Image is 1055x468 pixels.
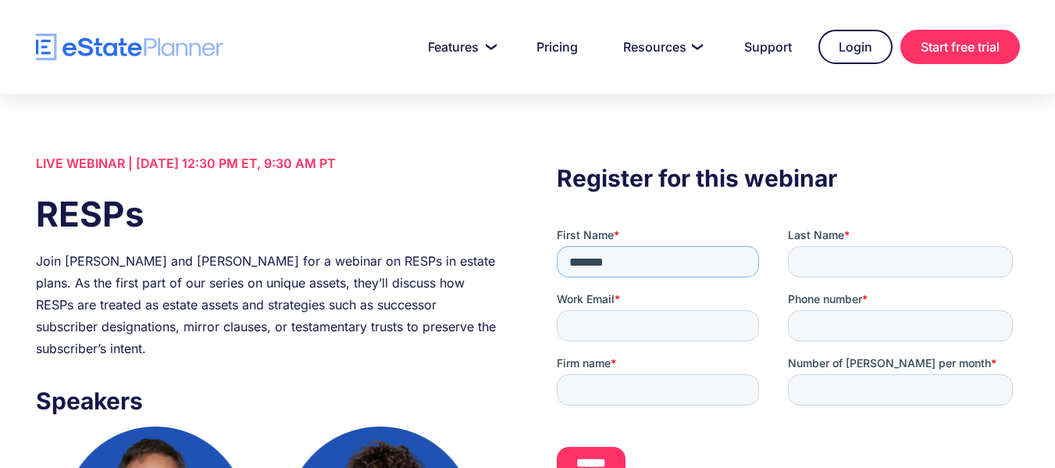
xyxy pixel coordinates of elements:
[900,30,1020,64] a: Start free trial
[818,30,893,64] a: Login
[36,250,498,359] div: Join [PERSON_NAME] and [PERSON_NAME] for a webinar on RESPs in estate plans. As the first part of...
[409,31,510,63] a: Features
[725,31,811,63] a: Support
[518,31,597,63] a: Pricing
[36,34,223,61] a: home
[604,31,718,63] a: Resources
[36,152,498,174] div: LIVE WEBINAR | [DATE] 12:30 PM ET, 9:30 AM PT
[36,383,498,419] h3: Speakers
[557,160,1019,196] h3: Register for this webinar
[36,190,498,238] h1: RESPs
